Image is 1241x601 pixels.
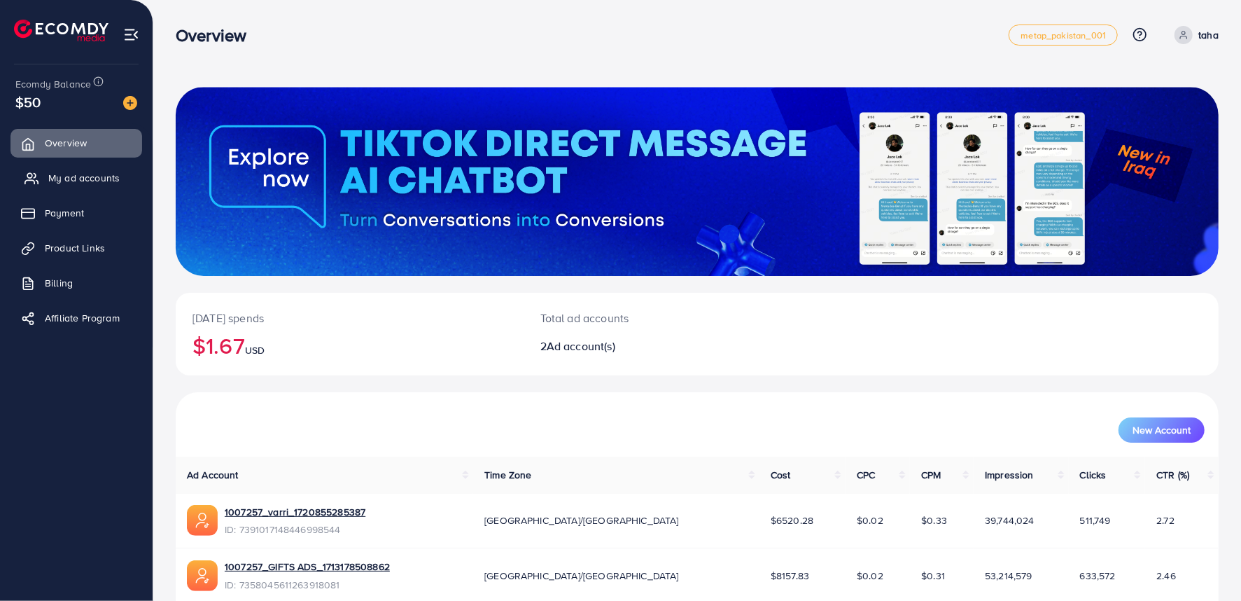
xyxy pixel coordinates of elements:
[14,20,108,41] img: logo
[484,569,679,583] span: [GEOGRAPHIC_DATA]/[GEOGRAPHIC_DATA]
[1021,31,1106,40] span: metap_pakistan_001
[985,513,1035,527] span: 39,744,024
[45,206,84,220] span: Payment
[10,234,142,262] a: Product Links
[45,241,105,255] span: Product Links
[547,338,615,354] span: Ad account(s)
[10,269,142,297] a: Billing
[10,164,142,192] a: My ad accounts
[540,340,768,353] h2: 2
[10,129,142,157] a: Overview
[1080,468,1107,482] span: Clicks
[540,310,768,326] p: Total ad accounts
[45,136,87,150] span: Overview
[245,343,265,357] span: USD
[771,513,813,527] span: $6520.28
[225,560,390,574] a: 1007257_GIFTS ADS_1713178508862
[123,27,139,43] img: menu
[176,25,258,46] h3: Overview
[15,77,91,91] span: Ecomdy Balance
[1169,26,1219,44] a: taha
[187,560,218,591] img: ic-ads-acc.e4c84228.svg
[921,513,947,527] span: $0.33
[15,92,41,112] span: $50
[921,468,941,482] span: CPM
[857,513,883,527] span: $0.02
[857,569,883,583] span: $0.02
[484,513,679,527] span: [GEOGRAPHIC_DATA]/[GEOGRAPHIC_DATA]
[192,310,507,326] p: [DATE] spends
[225,505,365,519] a: 1007257_varri_1720855285387
[1080,513,1111,527] span: 511,749
[1156,513,1175,527] span: 2.72
[1133,425,1191,435] span: New Account
[10,304,142,332] a: Affiliate Program
[45,311,120,325] span: Affiliate Program
[771,468,791,482] span: Cost
[187,468,239,482] span: Ad Account
[10,199,142,227] a: Payment
[1119,417,1205,443] button: New Account
[1009,25,1118,46] a: metap_pakistan_001
[484,468,531,482] span: Time Zone
[921,569,945,583] span: $0.31
[48,171,120,185] span: My ad accounts
[1080,569,1116,583] span: 633,572
[857,468,875,482] span: CPC
[985,569,1032,583] span: 53,214,579
[192,332,507,359] h2: $1.67
[123,96,137,110] img: image
[1156,569,1176,583] span: 2.46
[985,468,1034,482] span: Impression
[1156,468,1189,482] span: CTR (%)
[225,578,390,592] span: ID: 7358045611263918081
[187,505,218,536] img: ic-ads-acc.e4c84228.svg
[771,569,809,583] span: $8157.83
[1198,27,1219,43] p: taha
[45,276,73,290] span: Billing
[225,523,365,537] span: ID: 7391017148446998544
